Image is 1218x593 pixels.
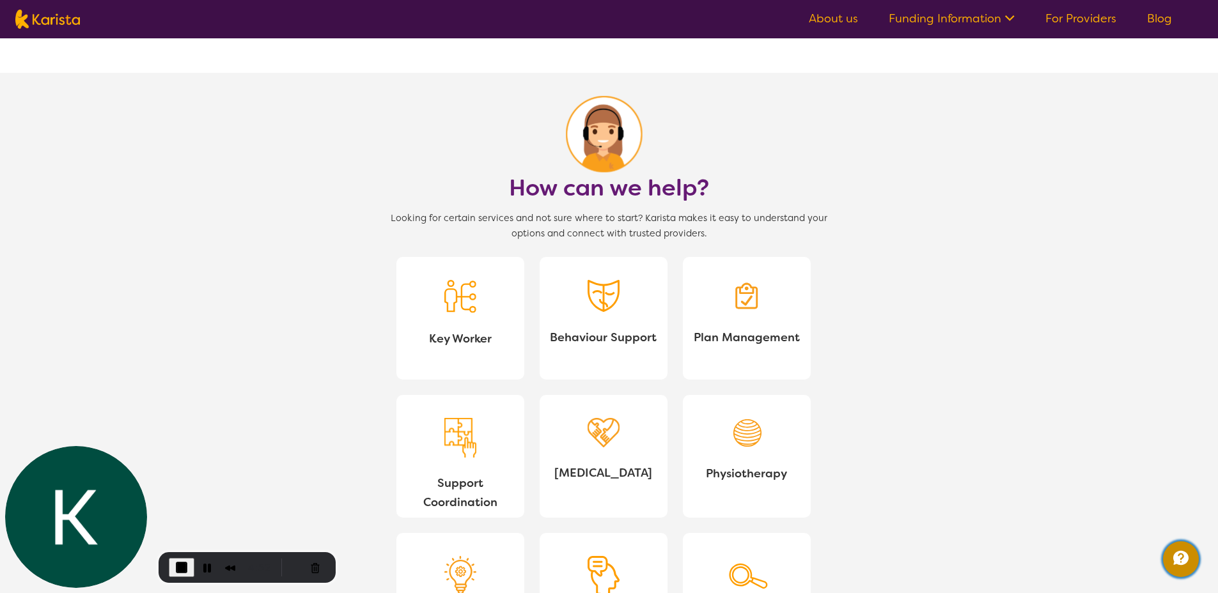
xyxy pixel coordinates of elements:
[509,173,709,203] h1: How can we help?
[15,10,80,29] img: Karista logo
[731,280,763,312] img: Plan Management icon
[444,418,476,458] img: Support Coordination icon
[809,11,858,26] a: About us
[540,395,668,518] a: Occupational Therapy icon[MEDICAL_DATA]
[731,418,763,449] img: Physiotherapy icon
[1163,541,1199,577] button: Channel Menu
[407,474,514,512] span: Support Coordination
[550,328,657,347] span: Behaviour Support
[889,11,1015,26] a: Funding Information
[550,463,657,482] span: [MEDICAL_DATA]
[407,329,514,348] span: Key Worker
[566,96,653,173] img: Lock icon
[724,556,769,590] img: Search icon
[588,280,620,312] img: Behaviour Support icon
[693,464,800,483] span: Physiotherapy
[683,395,811,518] a: Physiotherapy iconPhysiotherapy
[683,257,811,380] a: Plan Management iconPlan Management
[379,211,839,242] span: Looking for certain services and not sure where to start? Karista makes it easy to understand you...
[1147,11,1172,26] a: Blog
[396,395,524,518] a: Support Coordination iconSupport Coordination
[693,328,800,347] span: Plan Management
[1045,11,1116,26] a: For Providers
[540,257,668,380] a: Behaviour Support iconBehaviour Support
[588,418,620,448] img: Occupational Therapy icon
[444,280,476,313] img: Key Worker icon
[396,257,524,380] a: Key Worker iconKey Worker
